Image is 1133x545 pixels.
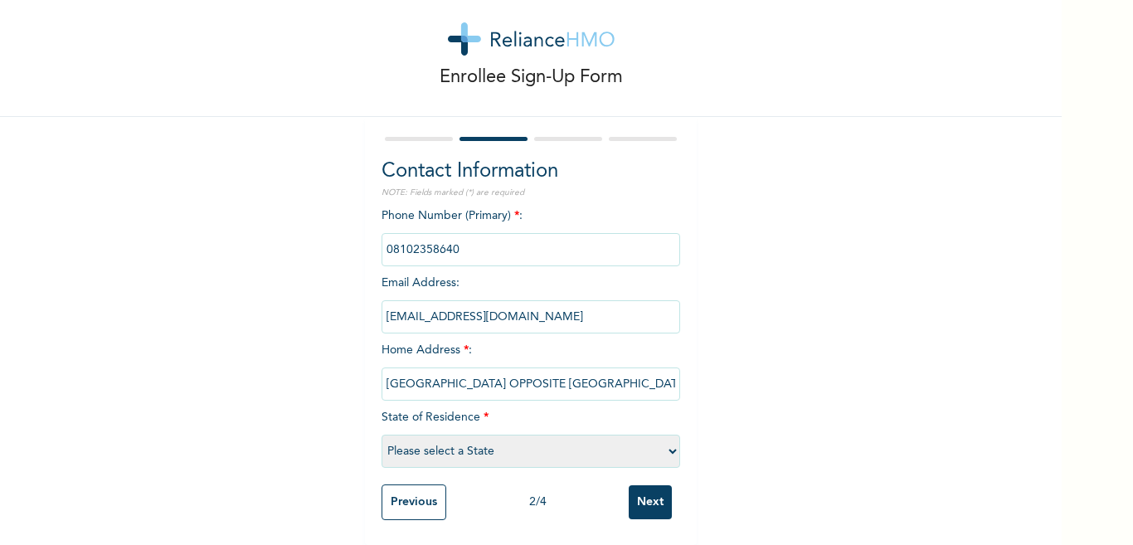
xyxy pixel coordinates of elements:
[382,187,680,199] p: NOTE: Fields marked (*) are required
[382,344,680,390] span: Home Address :
[382,484,446,520] input: Previous
[382,411,680,457] span: State of Residence
[382,157,680,187] h2: Contact Information
[446,494,629,511] div: 2 / 4
[382,277,680,323] span: Email Address :
[382,367,680,401] input: Enter home address
[382,210,680,255] span: Phone Number (Primary) :
[629,485,672,519] input: Next
[382,233,680,266] input: Enter Primary Phone Number
[382,300,680,333] input: Enter email Address
[448,22,615,56] img: logo
[440,64,623,91] p: Enrollee Sign-Up Form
